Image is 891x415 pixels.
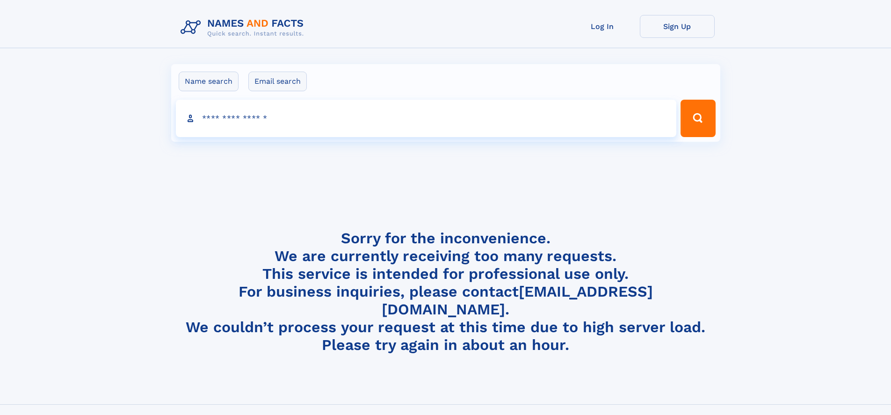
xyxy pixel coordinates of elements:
[640,15,715,38] a: Sign Up
[681,100,715,137] button: Search Button
[565,15,640,38] a: Log In
[382,283,653,318] a: [EMAIL_ADDRESS][DOMAIN_NAME]
[248,72,307,91] label: Email search
[176,100,677,137] input: search input
[177,15,311,40] img: Logo Names and Facts
[179,72,239,91] label: Name search
[177,229,715,354] h4: Sorry for the inconvenience. We are currently receiving too many requests. This service is intend...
